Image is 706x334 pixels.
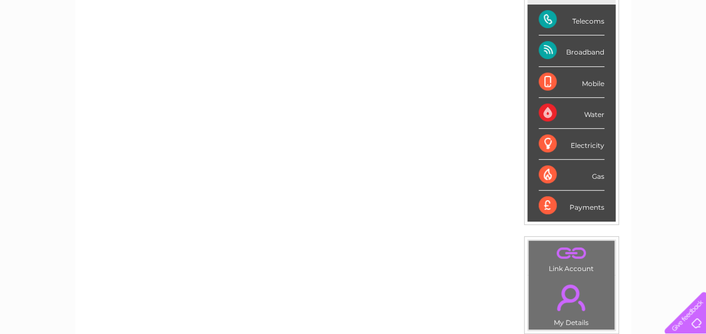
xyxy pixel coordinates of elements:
a: Water [508,48,530,56]
div: Telecoms [539,4,604,35]
a: Contact [631,48,659,56]
div: Electricity [539,129,604,160]
a: 0333 014 3131 [494,6,572,20]
div: Mobile [539,67,604,98]
div: Water [539,98,604,129]
div: Payments [539,191,604,221]
a: Log out [669,48,695,56]
a: Telecoms [568,48,602,56]
a: . [531,278,612,317]
div: Broadband [539,35,604,66]
div: Clear Business is a trading name of Verastar Limited (registered in [GEOGRAPHIC_DATA] No. 3667643... [88,6,619,55]
div: Gas [539,160,604,191]
a: Energy [536,48,561,56]
img: logo.png [25,29,82,64]
td: My Details [528,275,615,330]
a: Blog [608,48,625,56]
a: . [531,243,612,263]
td: Link Account [528,240,615,276]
